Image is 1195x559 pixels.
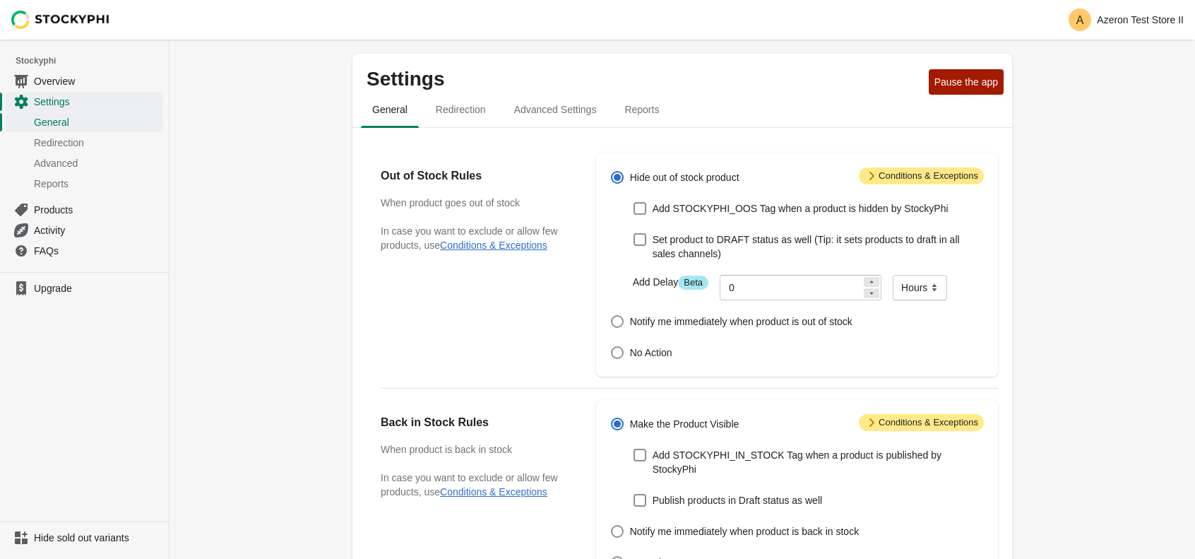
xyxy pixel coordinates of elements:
[358,91,422,128] button: general
[367,68,923,90] p: Settings
[6,91,163,112] a: Settings
[1069,8,1091,31] span: Avatar with initials A
[6,278,163,298] a: Upgrade
[381,414,568,431] h2: Back in Stock Rules
[653,201,949,216] span: Add STOCKYPHI_OOS Tag when a product is hidden by StockyPhi
[422,91,500,128] button: redirection
[34,223,160,237] span: Activity
[34,156,160,170] span: Advanced
[678,276,708,290] span: Beta
[859,167,984,184] span: Conditions & Exceptions
[381,196,568,210] h3: When product goes out of stock
[34,281,160,295] span: Upgrade
[6,220,163,240] a: Activity
[613,97,670,122] span: Reports
[610,91,673,128] button: reports
[34,203,160,217] span: Products
[34,244,160,258] span: FAQs
[381,442,568,457] h3: When product is back in stock
[16,54,169,68] span: Stockyphi
[34,531,160,545] span: Hide sold out variants
[6,132,163,153] a: Redirection
[11,11,110,29] img: Stockyphi
[1063,6,1189,34] button: Avatar with initials AAzeron Test Store II
[34,95,160,109] span: Settings
[630,524,859,539] span: Notify me immediately when product is back in stock
[34,177,160,191] span: Reports
[424,97,497,122] span: Redirection
[1076,14,1084,26] text: A
[381,167,568,184] h2: Out of Stock Rules
[859,414,984,431] span: Conditions & Exceptions
[381,224,568,252] p: In case you want to exclude or allow few products, use
[34,74,160,88] span: Overview
[929,69,1004,95] button: Pause the app
[653,493,822,507] span: Publish products in Draft status as well
[630,346,672,360] span: No Action
[361,97,419,122] span: General
[630,417,739,431] span: Make the Product Visible
[633,275,708,290] label: Add Delay
[6,528,163,548] a: Hide sold out variants
[440,240,547,251] button: Conditions & Exceptions
[6,112,163,132] a: General
[1097,14,1184,25] p: Azeron Test Store II
[6,199,163,220] a: Products
[34,136,160,150] span: Redirection
[6,173,163,194] a: Reports
[500,91,611,128] button: Advanced settings
[440,486,547,498] button: Conditions & Exceptions
[653,233,984,261] span: Set product to DRAFT status as well (Tip: it sets products to draft in all sales channels)
[6,71,163,91] a: Overview
[381,471,568,499] p: In case you want to exclude or allow few products, use
[6,153,163,173] a: Advanced
[934,76,998,88] span: Pause the app
[6,240,163,261] a: FAQs
[630,314,852,329] span: Notify me immediately when product is out of stock
[503,97,608,122] span: Advanced Settings
[34,115,160,129] span: General
[630,170,739,184] span: Hide out of stock product
[653,448,984,476] span: Add STOCKYPHI_IN_STOCK Tag when a product is published by StockyPhi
